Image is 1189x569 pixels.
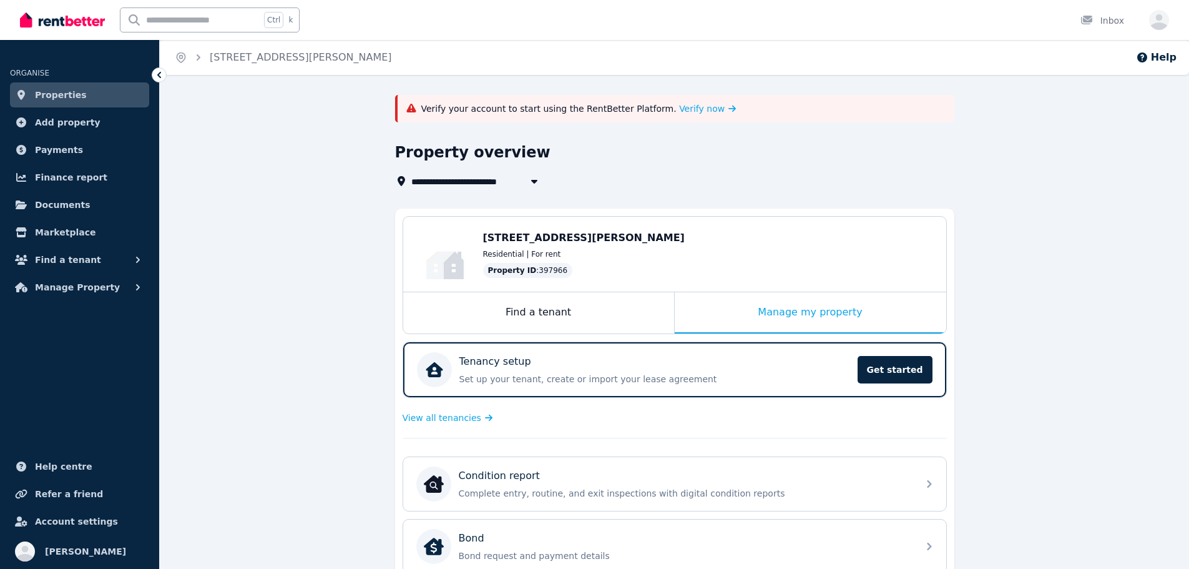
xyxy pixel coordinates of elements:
[10,454,149,479] a: Help centre
[459,487,911,500] p: Complete entry, routine, and exit inspections with digital condition reports
[10,69,49,77] span: ORGANISE
[10,275,149,300] button: Manage Property
[35,197,91,212] span: Documents
[10,220,149,245] a: Marketplace
[403,457,946,511] a: Condition reportCondition reportComplete entry, routine, and exit inspections with digital condit...
[35,252,101,267] span: Find a tenant
[10,82,149,107] a: Properties
[35,142,83,157] span: Payments
[395,142,550,162] h1: Property overview
[288,15,293,25] span: k
[459,531,484,546] p: Bond
[45,544,126,559] span: [PERSON_NAME]
[1080,14,1124,27] div: Inbox
[20,11,105,29] img: RentBetter
[421,102,736,115] p: Verify your account to start using the RentBetter Platform.
[1136,50,1177,65] button: Help
[10,137,149,162] a: Payments
[10,110,149,135] a: Add property
[264,12,283,28] span: Ctrl
[403,412,493,424] a: View all tenancies
[35,514,118,529] span: Account settings
[210,51,392,63] a: [STREET_ADDRESS][PERSON_NAME]
[35,487,103,502] span: Refer a friend
[35,170,107,185] span: Finance report
[459,354,531,369] p: Tenancy setup
[160,40,407,75] nav: Breadcrumb
[483,263,573,278] div: : 397966
[10,482,149,507] a: Refer a friend
[35,280,120,295] span: Manage Property
[10,509,149,534] a: Account settings
[459,550,911,562] p: Bond request and payment details
[403,292,674,334] div: Find a tenant
[403,412,481,424] span: View all tenancies
[459,468,540,483] p: Condition report
[858,356,932,383] span: Get started
[488,265,537,275] span: Property ID
[459,373,850,385] p: Set up your tenant, create or import your lease agreement
[679,102,736,115] a: Verify now
[483,249,561,259] span: Residential | For rent
[10,192,149,217] a: Documents
[35,87,87,102] span: Properties
[675,292,946,334] div: Manage my property
[424,537,444,557] img: Bond
[679,102,725,115] span: Verify now
[10,165,149,190] a: Finance report
[424,474,444,494] img: Condition report
[10,247,149,272] button: Find a tenant
[483,232,685,244] span: [STREET_ADDRESS][PERSON_NAME]
[35,115,100,130] span: Add property
[35,225,95,240] span: Marketplace
[403,342,946,397] a: Tenancy setupSet up your tenant, create or import your lease agreementGet started
[35,459,92,474] span: Help centre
